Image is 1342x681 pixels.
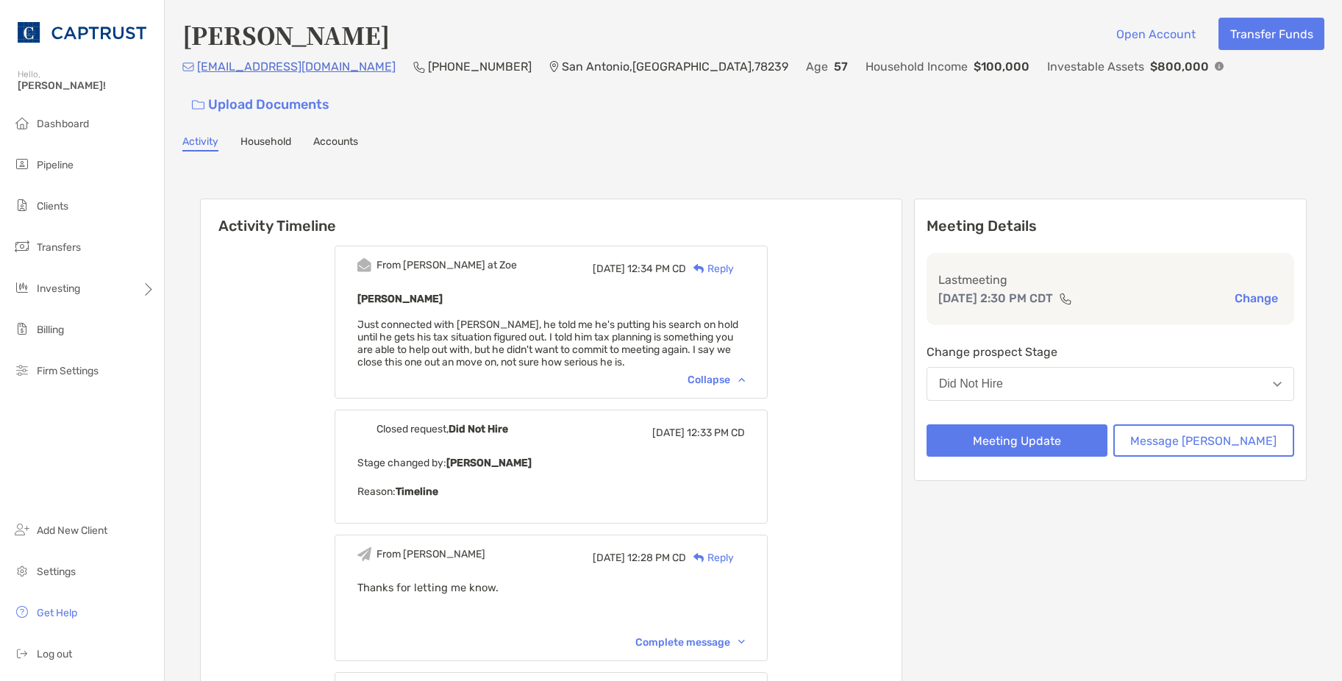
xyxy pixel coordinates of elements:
[192,100,204,110] img: button icon
[627,552,686,564] span: 12:28 PM CD
[37,200,68,213] span: Clients
[357,482,745,501] p: Reason:
[549,61,559,73] img: Location Icon
[1215,62,1224,71] img: Info Icon
[182,135,218,151] a: Activity
[13,320,31,338] img: billing icon
[357,293,443,305] b: [PERSON_NAME]
[376,423,508,435] div: Closed request,
[376,259,517,271] div: From [PERSON_NAME] at Zoe
[738,377,745,382] img: Chevron icon
[357,318,738,368] span: Just connected with [PERSON_NAME], he told me he's putting his search on hold until he gets his t...
[927,217,1294,235] p: Meeting Details
[635,636,745,649] div: Complete message
[652,427,685,439] span: [DATE]
[1150,57,1209,76] p: $800,000
[37,607,77,619] span: Get Help
[13,155,31,173] img: pipeline icon
[865,57,968,76] p: Household Income
[182,89,339,121] a: Upload Documents
[13,196,31,214] img: clients icon
[1047,57,1144,76] p: Investable Assets
[593,552,625,564] span: [DATE]
[37,282,80,295] span: Investing
[927,424,1107,457] button: Meeting Update
[593,263,625,275] span: [DATE]
[18,6,146,59] img: CAPTRUST Logo
[18,79,155,92] span: [PERSON_NAME]!
[449,423,508,435] b: Did Not Hire
[938,289,1053,307] p: [DATE] 2:30 PM CDT
[562,57,788,76] p: San Antonio , [GEOGRAPHIC_DATA] , 78239
[1113,424,1294,457] button: Message [PERSON_NAME]
[13,521,31,538] img: add_new_client icon
[1230,290,1282,306] button: Change
[627,263,686,275] span: 12:34 PM CD
[738,640,745,644] img: Chevron icon
[37,324,64,336] span: Billing
[834,57,848,76] p: 57
[693,264,704,274] img: Reply icon
[1059,293,1072,304] img: communication type
[686,261,734,277] div: Reply
[939,377,1003,391] div: Did Not Hire
[197,57,396,76] p: [EMAIL_ADDRESS][DOMAIN_NAME]
[37,648,72,660] span: Log out
[927,367,1294,401] button: Did Not Hire
[357,454,745,472] p: Stage changed by:
[938,271,1282,289] p: Last meeting
[1218,18,1324,50] button: Transfer Funds
[37,566,76,578] span: Settings
[974,57,1029,76] p: $100,000
[182,63,194,71] img: Email Icon
[37,159,74,171] span: Pipeline
[357,581,499,594] span: Thanks for letting me know.
[927,343,1294,361] p: Change prospect Stage
[686,550,734,566] div: Reply
[806,57,828,76] p: Age
[13,238,31,255] img: transfers icon
[428,57,532,76] p: [PHONE_NUMBER]
[376,548,485,560] div: From [PERSON_NAME]
[1104,18,1207,50] button: Open Account
[240,135,291,151] a: Household
[13,114,31,132] img: dashboard icon
[37,524,107,537] span: Add New Client
[13,562,31,580] img: settings icon
[693,553,704,563] img: Reply icon
[413,61,425,73] img: Phone Icon
[37,365,99,377] span: Firm Settings
[37,118,89,130] span: Dashboard
[201,199,902,235] h6: Activity Timeline
[357,547,371,561] img: Event icon
[13,361,31,379] img: firm-settings icon
[13,603,31,621] img: get-help icon
[313,135,358,151] a: Accounts
[13,644,31,662] img: logout icon
[13,279,31,296] img: investing icon
[446,457,532,469] b: [PERSON_NAME]
[357,422,371,436] img: Event icon
[1273,382,1282,387] img: Open dropdown arrow
[357,258,371,272] img: Event icon
[687,427,745,439] span: 12:33 PM CD
[396,485,438,498] b: Timeline
[688,374,745,386] div: Collapse
[37,241,81,254] span: Transfers
[182,18,390,51] h4: [PERSON_NAME]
